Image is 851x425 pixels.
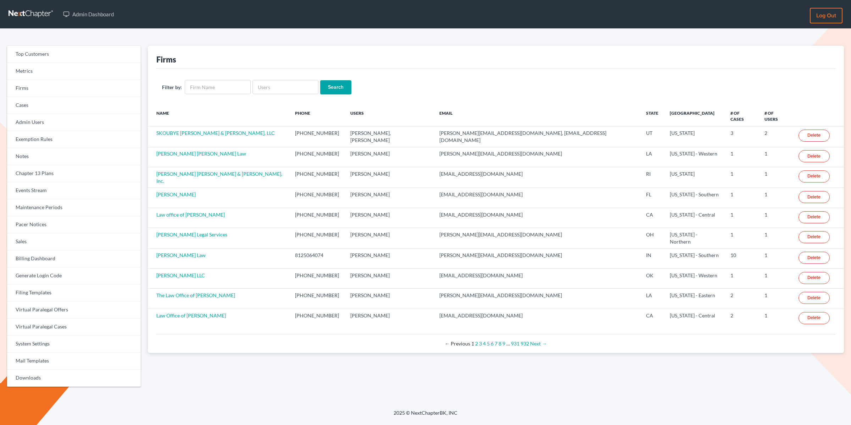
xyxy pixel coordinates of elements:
[799,191,830,203] a: Delete
[156,312,226,318] a: Law Office of [PERSON_NAME]
[289,106,345,126] th: Phone
[345,188,434,208] td: [PERSON_NAME]
[345,228,434,249] td: [PERSON_NAME]
[799,130,830,142] a: Delete
[445,340,470,347] span: Previous page
[725,126,759,147] td: 3
[725,147,759,167] td: 1
[640,289,664,309] td: LA
[7,353,141,370] a: Mail Templates
[434,188,640,208] td: [EMAIL_ADDRESS][DOMAIN_NAME]
[434,228,640,249] td: [PERSON_NAME][EMAIL_ADDRESS][DOMAIN_NAME]
[475,340,478,347] a: Page 2
[345,289,434,309] td: [PERSON_NAME]
[156,130,275,136] a: SKOUBYE [PERSON_NAME] & [PERSON_NAME], LLC
[799,211,830,223] a: Delete
[7,318,141,336] a: Virtual Paralegal Cases
[759,228,793,249] td: 1
[664,106,725,126] th: [GEOGRAPHIC_DATA]
[7,370,141,387] a: Downloads
[521,340,529,347] a: Page 932
[799,272,830,284] a: Delete
[640,188,664,208] td: FL
[759,188,793,208] td: 1
[289,309,345,328] td: [PHONE_NUMBER]
[725,106,759,126] th: # of Cases
[759,309,793,328] td: 1
[156,151,246,157] a: [PERSON_NAME] [PERSON_NAME] Law
[7,165,141,182] a: Chapter 13 Plans
[759,147,793,167] td: 1
[345,269,434,289] td: [PERSON_NAME]
[759,289,793,309] td: 1
[664,188,725,208] td: [US_STATE] - Southern
[289,249,345,268] td: 8125064074
[799,292,830,304] a: Delete
[725,249,759,268] td: 10
[289,208,345,228] td: [PHONE_NUMBER]
[289,147,345,167] td: [PHONE_NUMBER]
[640,126,664,147] td: UT
[810,8,842,23] a: Log out
[434,289,640,309] td: [PERSON_NAME][EMAIL_ADDRESS][DOMAIN_NAME]
[487,340,490,347] a: Page 5
[345,126,434,147] td: [PERSON_NAME], [PERSON_NAME]
[434,106,640,126] th: Email
[640,228,664,249] td: OH
[156,272,205,278] a: [PERSON_NAME] LLC
[471,340,474,347] em: Page 1
[7,250,141,267] a: Billing Dashboard
[502,340,505,347] a: Page 9
[7,284,141,301] a: Filing Templates
[799,231,830,243] a: Delete
[156,191,196,197] a: [PERSON_NAME]
[530,340,547,347] a: Next page
[664,309,725,328] td: [US_STATE] - Central
[664,147,725,167] td: [US_STATE] - Western
[320,80,351,94] input: Search
[799,312,830,324] a: Delete
[7,97,141,114] a: Cases
[479,340,482,347] a: Page 3
[156,292,235,298] a: The Law Office of [PERSON_NAME]
[7,233,141,250] a: Sales
[483,340,486,347] a: Page 4
[725,269,759,289] td: 1
[664,167,725,188] td: [US_STATE]
[7,148,141,165] a: Notes
[799,170,830,182] a: Delete
[725,309,759,328] td: 2
[640,208,664,228] td: CA
[434,167,640,188] td: [EMAIL_ADDRESS][DOMAIN_NAME]
[799,150,830,162] a: Delete
[289,289,345,309] td: [PHONE_NUMBER]
[499,340,501,347] a: Page 8
[345,309,434,328] td: [PERSON_NAME]
[345,208,434,228] td: [PERSON_NAME]
[759,167,793,188] td: 1
[664,269,725,289] td: [US_STATE] - Western
[725,289,759,309] td: 2
[434,249,640,268] td: [PERSON_NAME][EMAIL_ADDRESS][DOMAIN_NAME]
[640,106,664,126] th: State
[664,228,725,249] td: [US_STATE] - Northern
[60,8,117,21] a: Admin Dashboard
[434,126,640,147] td: [PERSON_NAME][EMAIL_ADDRESS][DOMAIN_NAME], [EMAIL_ADDRESS][DOMAIN_NAME]
[156,212,225,218] a: Law office of [PERSON_NAME]
[759,249,793,268] td: 1
[156,54,176,65] div: Firms
[434,269,640,289] td: [EMAIL_ADDRESS][DOMAIN_NAME]
[7,114,141,131] a: Admin Users
[511,340,519,347] a: Page 931
[345,167,434,188] td: [PERSON_NAME]
[289,188,345,208] td: [PHONE_NUMBER]
[162,83,182,91] label: Filter by:
[664,249,725,268] td: [US_STATE] - Southern
[289,228,345,249] td: [PHONE_NUMBER]
[345,147,434,167] td: [PERSON_NAME]
[725,167,759,188] td: 1
[252,80,318,94] input: Users
[289,167,345,188] td: [PHONE_NUMBER]
[640,309,664,328] td: CA
[759,126,793,147] td: 2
